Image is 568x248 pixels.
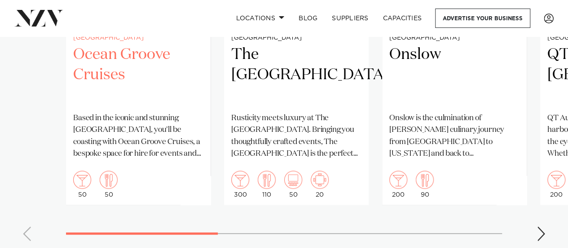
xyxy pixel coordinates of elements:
img: theatre.png [284,171,302,189]
p: Onslow is the culmination of [PERSON_NAME] culinary journey from [GEOGRAPHIC_DATA] to [US_STATE] ... [389,113,520,160]
div: 20 [311,171,329,198]
div: 50 [73,171,91,198]
div: 200 [547,171,565,198]
div: 200 [389,171,407,198]
a: Advertise your business [435,9,530,28]
img: cocktail.png [389,171,407,189]
div: 300 [231,171,249,198]
img: dining.png [100,171,118,189]
img: dining.png [258,171,276,189]
div: 90 [416,171,434,198]
img: cocktail.png [73,171,91,189]
a: BLOG [291,9,325,28]
p: Based in the iconic and stunning [GEOGRAPHIC_DATA], you'll be coasting with Ocean Groove Cruises,... [73,113,203,160]
a: SUPPLIERS [325,9,375,28]
div: 50 [100,171,118,198]
img: cocktail.png [547,171,565,189]
a: Capacities [376,9,429,28]
small: [GEOGRAPHIC_DATA] [389,35,520,41]
img: nzv-logo.png [14,10,63,26]
div: 50 [284,171,302,198]
a: Locations [229,9,291,28]
img: cocktail.png [231,171,249,189]
div: 110 [258,171,276,198]
small: [GEOGRAPHIC_DATA] [231,35,361,41]
h2: Onslow [389,45,520,105]
small: [GEOGRAPHIC_DATA] [73,35,203,41]
img: meeting.png [311,171,329,189]
h2: Ocean Groove Cruises [73,45,203,105]
p: Rusticity meets luxury at The [GEOGRAPHIC_DATA]. Bringing you thoughtfully crafted events, The [G... [231,113,361,160]
img: dining.png [416,171,434,189]
h2: The [GEOGRAPHIC_DATA] [231,45,361,105]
